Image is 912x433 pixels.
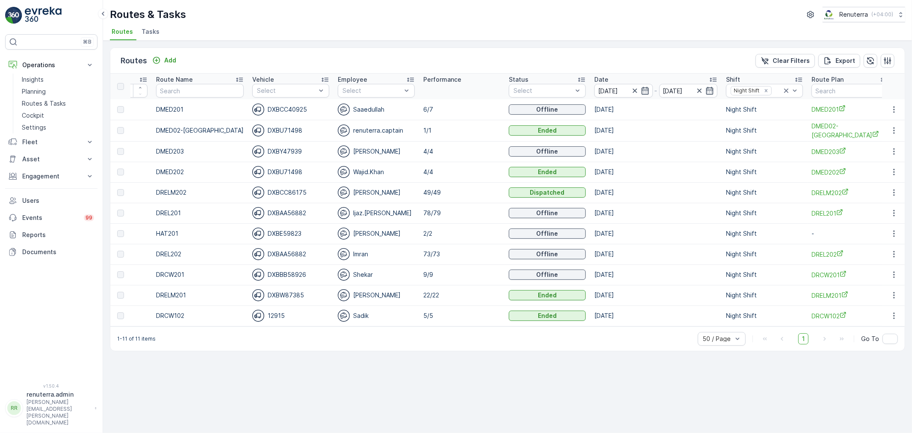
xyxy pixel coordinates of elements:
[338,310,415,322] div: Sadik
[22,155,80,163] p: Asset
[5,390,97,426] button: RRrenuterra.admin[PERSON_NAME][EMAIL_ADDRESS][PERSON_NAME][DOMAIN_NAME]
[812,168,888,177] span: DMED202
[117,312,124,319] div: Toggle Row Selected
[338,207,415,219] div: Ijaz.[PERSON_NAME]
[156,209,244,217] p: DREL201
[338,166,350,178] img: svg%3e
[156,311,244,320] p: DRCW102
[252,166,264,178] img: svg%3e
[823,10,836,19] img: Screenshot_2024-07-26_at_13.33.01.png
[812,105,888,114] a: DMED201
[590,305,722,326] td: [DATE]
[117,189,124,196] div: Toggle Row Selected
[338,289,415,301] div: [PERSON_NAME]
[252,145,329,157] div: DXBY47939
[823,7,905,22] button: Renuterra(+04:00)
[252,248,264,260] img: svg%3e
[590,264,722,285] td: [DATE]
[537,147,558,156] p: Offline
[812,291,888,300] a: DRELM201
[338,187,415,199] div: [PERSON_NAME]
[22,248,94,256] p: Documents
[5,151,97,168] button: Asset
[117,127,124,134] div: Toggle Row Selected
[726,126,803,135] p: Night Shift
[835,56,855,65] p: Export
[156,168,244,176] p: DMED202
[509,290,586,300] button: Ended
[338,75,367,84] p: Employee
[812,188,888,197] a: DRELM202
[726,250,803,258] p: Night Shift
[756,54,815,68] button: Clear Filters
[509,249,586,259] button: Offline
[338,269,415,281] div: Shekar
[156,126,244,135] p: DMED02-[GEOGRAPHIC_DATA]
[338,289,350,301] img: svg%3e
[423,209,500,217] p: 78/79
[338,104,415,116] div: Saaedullah
[112,27,133,36] span: Routes
[590,244,722,264] td: [DATE]
[338,125,350,136] img: svg%3e
[117,271,124,278] div: Toggle Row Selected
[338,269,350,281] img: svg%3e
[509,75,528,84] p: Status
[726,168,803,176] p: Night Shift
[812,122,888,139] a: DMED02-Khawaneej Yard
[423,229,500,238] p: 2/2
[537,270,558,279] p: Offline
[27,390,91,399] p: renuterra.admin
[423,168,500,176] p: 4/4
[726,147,803,156] p: Night Shift
[22,172,80,181] p: Engagement
[117,251,124,258] div: Toggle Row Selected
[537,209,558,217] p: Offline
[338,248,350,260] img: svg%3e
[590,99,722,120] td: [DATE]
[5,209,97,226] a: Events99
[156,229,244,238] p: HAT201
[338,207,350,219] img: svg%3e
[538,311,557,320] p: Ended
[812,311,888,320] a: DRCW102
[812,122,888,139] span: DMED02-[GEOGRAPHIC_DATA]
[5,56,97,74] button: Operations
[338,166,415,178] div: Wajid.Khan
[252,228,329,240] div: DXBE59823
[5,133,97,151] button: Fleet
[342,86,401,95] p: Select
[18,110,97,122] a: Cockpit
[252,207,329,219] div: DXBAA56882
[871,11,893,18] p: ( +04:00 )
[252,145,264,157] img: svg%3e
[338,248,415,260] div: Imran
[338,125,415,136] div: renuterra.captain
[252,104,264,116] img: svg%3e
[423,188,500,197] p: 49/49
[590,162,722,182] td: [DATE]
[537,105,558,114] p: Offline
[530,188,565,197] p: Dispatched
[818,54,860,68] button: Export
[252,248,329,260] div: DXBAA56882
[659,84,718,98] input: dd/mm/yyyy
[156,250,244,258] p: DREL202
[812,84,888,98] input: Search
[509,146,586,157] button: Offline
[22,75,44,84] p: Insights
[121,55,147,67] p: Routes
[117,148,124,155] div: Toggle Row Selected
[7,401,21,415] div: RR
[812,75,844,84] p: Route Plan
[423,147,500,156] p: 4/4
[18,98,97,110] a: Routes & Tasks
[5,226,97,243] a: Reports
[655,86,658,96] p: -
[509,187,586,198] button: Dispatched
[110,8,186,21] p: Routes & Tasks
[338,228,415,240] div: [PERSON_NAME]
[22,99,66,108] p: Routes & Tasks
